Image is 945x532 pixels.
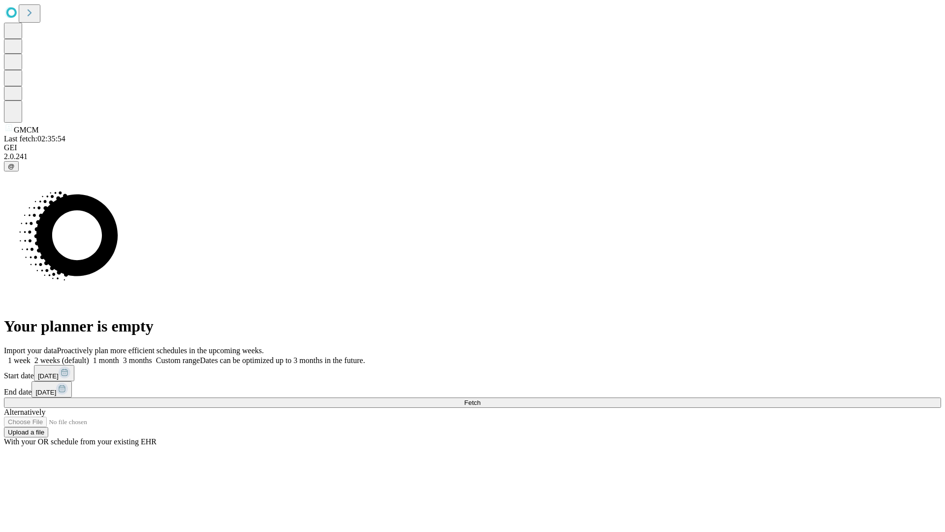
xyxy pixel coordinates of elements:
[4,134,65,143] span: Last fetch: 02:35:54
[464,399,480,406] span: Fetch
[8,356,31,365] span: 1 week
[123,356,152,365] span: 3 months
[4,346,57,355] span: Import your data
[34,356,89,365] span: 2 weeks (default)
[38,372,59,380] span: [DATE]
[8,163,15,170] span: @
[4,317,941,335] h1: Your planner is empty
[93,356,119,365] span: 1 month
[4,408,45,416] span: Alternatively
[31,381,72,398] button: [DATE]
[4,427,48,437] button: Upload a file
[4,152,941,161] div: 2.0.241
[14,126,39,134] span: GMCM
[35,389,56,396] span: [DATE]
[200,356,365,365] span: Dates can be optimized up to 3 months in the future.
[4,365,941,381] div: Start date
[4,437,157,446] span: With your OR schedule from your existing EHR
[57,346,264,355] span: Proactively plan more efficient schedules in the upcoming weeks.
[156,356,200,365] span: Custom range
[4,398,941,408] button: Fetch
[34,365,74,381] button: [DATE]
[4,143,941,152] div: GEI
[4,381,941,398] div: End date
[4,161,19,171] button: @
